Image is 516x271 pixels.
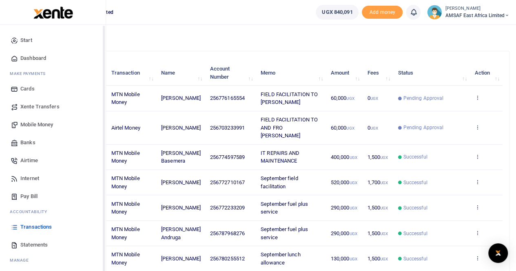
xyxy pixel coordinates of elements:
span: 60,000 [331,95,354,101]
span: Airtime [20,156,38,165]
span: Airtel Money [111,125,140,131]
span: Banks [20,139,35,147]
span: 256780255512 [210,256,245,262]
span: 1,700 [367,179,388,185]
span: MTN Mobile Money [111,201,140,215]
span: [PERSON_NAME] [161,179,201,185]
small: [PERSON_NAME] [445,5,509,12]
span: [PERSON_NAME] Andruga [161,226,201,240]
span: 0 [367,125,378,131]
span: Successful [403,204,427,212]
span: MTN Mobile Money [111,226,140,240]
span: September lunch allowance [261,251,301,266]
span: 256787968276 [210,230,245,236]
th: Action: activate to sort column ascending [470,60,503,86]
span: Pending Approval [403,95,443,102]
a: Add money [362,9,403,15]
span: 1,500 [367,205,388,211]
img: logo-large [33,7,73,19]
span: September field facilitation [261,175,298,189]
span: [PERSON_NAME] [161,205,201,211]
span: 256703233991 [210,125,245,131]
span: MTN Mobile Money [111,91,140,106]
small: UGX [380,155,388,160]
a: profile-user [PERSON_NAME] AMSAF East Africa Limited [427,5,509,20]
img: profile-user [427,5,442,20]
span: Transactions [20,223,52,231]
a: Statements [7,236,99,254]
span: 256774597589 [210,154,245,160]
a: Dashboard [7,49,99,67]
span: [PERSON_NAME] [161,256,201,262]
a: Internet [7,170,99,187]
li: M [7,254,99,267]
span: 1,500 [367,230,388,236]
li: M [7,67,99,80]
span: [PERSON_NAME] [161,125,201,131]
th: Account Number: activate to sort column ascending [206,60,256,86]
div: Open Intercom Messenger [488,243,508,263]
a: Start [7,31,99,49]
span: Add money [362,6,403,19]
th: Amount: activate to sort column ascending [326,60,363,86]
span: Internet [20,174,39,183]
span: Statements [20,241,48,249]
span: 130,000 [331,256,357,262]
span: Successful [403,179,427,186]
span: [PERSON_NAME] [161,95,201,101]
a: Banks [7,134,99,152]
a: UGX 840,091 [316,5,359,20]
a: Airtime [7,152,99,170]
span: 1,500 [367,154,388,160]
span: Pending Approval [403,124,443,131]
span: September fuel plus service [261,226,308,240]
small: UGX [380,206,388,210]
small: UGX [349,257,357,261]
a: Cards [7,80,99,98]
span: 256776165554 [210,95,245,101]
small: UGX [346,96,354,101]
a: Pay Bill [7,187,99,205]
span: 290,000 [331,205,357,211]
span: 256772710167 [210,179,245,185]
span: IT REPAIRS AND MAINTENANCE [261,150,299,164]
small: UGX [349,206,357,210]
small: UGX [370,96,378,101]
span: Start [20,36,32,44]
th: Fees: activate to sort column ascending [363,60,393,86]
th: Memo: activate to sort column ascending [256,60,326,86]
a: logo-small logo-large logo-large [33,9,73,15]
span: MTN Mobile Money [111,150,140,164]
span: anage [14,257,29,263]
li: Wallet ballance [312,5,362,20]
a: Transactions [7,218,99,236]
span: AMSAF East Africa Limited [445,12,509,19]
span: 256772233209 [210,205,245,211]
span: Successful [403,153,427,161]
span: Successful [403,230,427,237]
small: UGX [380,257,388,261]
span: 400,000 [331,154,357,160]
small: UGX [370,126,378,130]
p: Download [31,22,509,31]
span: Pay Bill [20,192,38,200]
th: Transaction: activate to sort column ascending [106,60,156,86]
span: Xente Transfers [20,103,60,111]
span: [PERSON_NAME] Basemera [161,150,201,164]
small: UGX [346,126,354,130]
span: countability [16,209,47,215]
span: FIELD FACILITATION TO [PERSON_NAME] [261,91,318,106]
span: 520,000 [331,179,357,185]
th: Status: activate to sort column ascending [393,60,470,86]
span: Successful [403,255,427,262]
span: FIELD FACILITATION TO AND FRO [PERSON_NAME] [261,117,318,139]
small: UGX [380,231,388,236]
span: Dashboard [20,54,46,62]
span: UGX 840,091 [322,8,352,16]
small: UGX [380,181,388,185]
small: UGX [349,155,357,160]
span: 1,500 [367,256,388,262]
a: Mobile Money [7,116,99,134]
li: Ac [7,205,99,218]
a: Xente Transfers [7,98,99,116]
